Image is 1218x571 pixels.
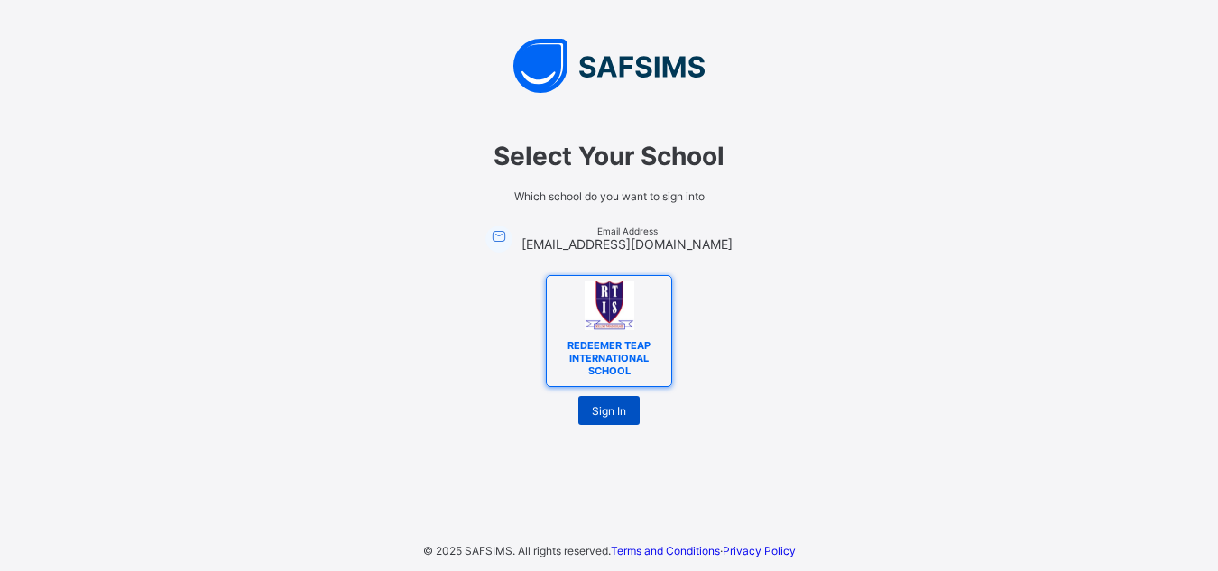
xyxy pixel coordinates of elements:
span: Sign In [592,404,626,418]
img: REDEEMER TEAP INTERNATIONAL SCHOOL [585,281,634,330]
span: Which school do you want to sign into [356,189,862,203]
a: Terms and Conditions [611,544,720,557]
span: Select Your School [356,141,862,171]
span: REDEEMER TEAP INTERNATIONAL SCHOOL [554,335,664,382]
span: · [611,544,796,557]
span: © 2025 SAFSIMS. All rights reserved. [423,544,611,557]
span: [EMAIL_ADDRESS][DOMAIN_NAME] [521,236,733,252]
span: Email Address [521,226,733,236]
img: SAFSIMS Logo [338,39,880,93]
a: Privacy Policy [723,544,796,557]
